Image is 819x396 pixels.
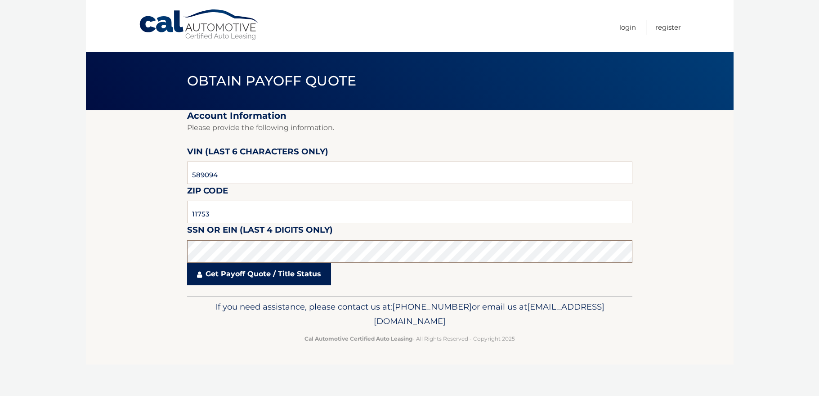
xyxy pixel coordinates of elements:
span: Obtain Payoff Quote [187,72,357,89]
a: Get Payoff Quote / Title Status [187,263,331,285]
a: Cal Automotive [139,9,260,41]
p: If you need assistance, please contact us at: or email us at [193,300,627,328]
label: SSN or EIN (last 4 digits only) [187,223,333,240]
a: Register [655,20,681,35]
p: Please provide the following information. [187,121,632,134]
h2: Account Information [187,110,632,121]
p: - All Rights Reserved - Copyright 2025 [193,334,627,343]
a: Login [619,20,636,35]
label: Zip Code [187,184,228,201]
label: VIN (last 6 characters only) [187,145,328,162]
span: [PHONE_NUMBER] [392,301,472,312]
strong: Cal Automotive Certified Auto Leasing [304,335,412,342]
